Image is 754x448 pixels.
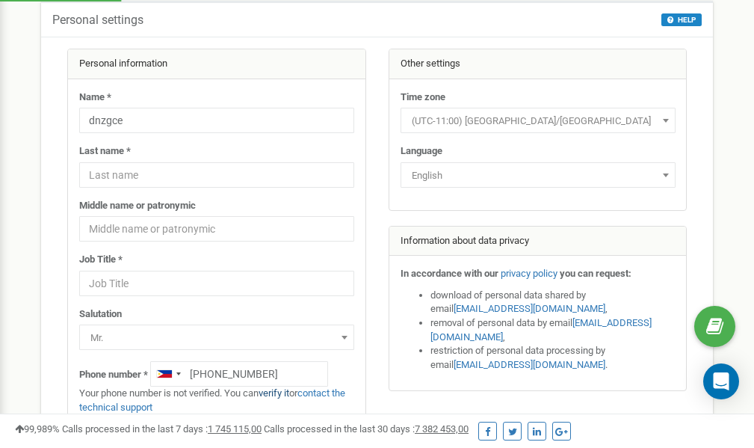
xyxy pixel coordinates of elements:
[560,268,631,279] strong: you can request:
[401,144,442,159] label: Language
[52,13,143,27] h5: Personal settings
[703,363,739,399] div: Open Intercom Messenger
[401,162,676,188] span: English
[79,90,111,105] label: Name *
[79,325,354,350] span: Mr.
[62,423,262,435] span: Calls processed in the last 7 days :
[79,162,354,188] input: Last name
[150,361,328,387] input: +1-800-555-55-55
[79,216,354,242] input: Middle name or patronymic
[454,359,605,370] a: [EMAIL_ADDRESS][DOMAIN_NAME]
[401,108,676,133] span: (UTC-11:00) Pacific/Midway
[406,111,670,132] span: (UTC-11:00) Pacific/Midway
[68,49,365,79] div: Personal information
[151,362,185,386] div: Telephone country code
[79,144,131,159] label: Last name *
[389,227,687,257] div: Information about data privacy
[661,13,702,26] button: HELP
[406,165,670,186] span: English
[208,423,262,435] u: 1 745 115,00
[79,368,148,382] label: Phone number *
[79,387,354,414] p: Your phone number is not verified. You can or
[259,387,289,399] a: verify it
[401,90,445,105] label: Time zone
[79,307,122,322] label: Salutation
[264,423,469,435] span: Calls processed in the last 30 days :
[415,423,469,435] u: 7 382 453,00
[454,303,605,314] a: [EMAIL_ADDRESS][DOMAIN_NAME]
[79,199,196,213] label: Middle name or patronymic
[430,289,676,316] li: download of personal data shared by email ,
[401,268,498,279] strong: In accordance with our
[79,387,345,413] a: contact the technical support
[430,344,676,372] li: restriction of personal data processing by email .
[501,268,557,279] a: privacy policy
[84,328,349,349] span: Mr.
[430,317,652,343] a: [EMAIL_ADDRESS][DOMAIN_NAME]
[430,316,676,344] li: removal of personal data by email ,
[79,271,354,296] input: Job Title
[389,49,687,79] div: Other settings
[79,108,354,133] input: Name
[79,253,123,267] label: Job Title *
[15,423,60,435] span: 99,989%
